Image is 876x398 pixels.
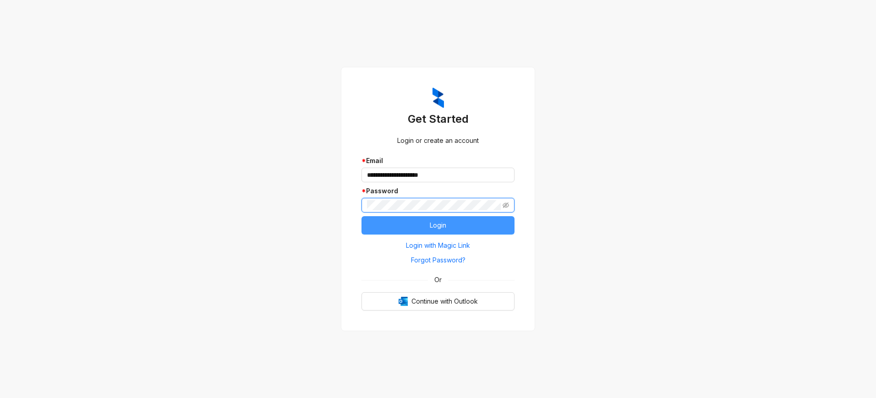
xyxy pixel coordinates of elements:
[361,216,515,234] button: Login
[361,292,515,311] button: OutlookContinue with Outlook
[361,136,515,146] div: Login or create an account
[361,238,515,253] button: Login with Magic Link
[361,186,515,196] div: Password
[411,255,465,265] span: Forgot Password?
[399,297,408,306] img: Outlook
[361,253,515,267] button: Forgot Password?
[428,275,448,285] span: Or
[406,240,470,251] span: Login with Magic Link
[503,202,509,208] span: eye-invisible
[361,112,515,126] h3: Get Started
[430,220,446,230] span: Login
[411,296,478,306] span: Continue with Outlook
[433,87,444,109] img: ZumaIcon
[361,156,515,166] div: Email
